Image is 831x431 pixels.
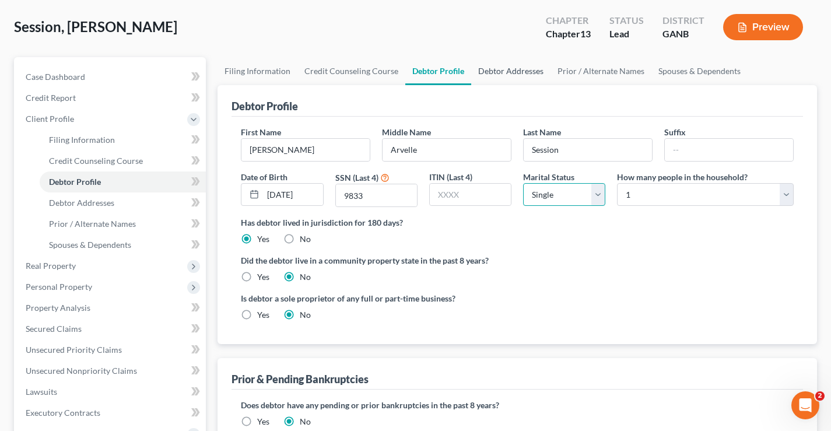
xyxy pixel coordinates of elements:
[300,271,311,283] label: No
[241,399,794,411] label: Does debtor have any pending or prior bankruptcies in the past 8 years?
[617,171,748,183] label: How many people in the household?
[815,391,825,401] span: 2
[26,366,137,376] span: Unsecured Nonpriority Claims
[26,408,100,418] span: Executory Contracts
[49,156,143,166] span: Credit Counseling Course
[791,391,819,419] iframe: Intercom live chat
[16,339,206,360] a: Unsecured Priority Claims
[524,139,652,161] input: --
[723,14,803,40] button: Preview
[26,114,74,124] span: Client Profile
[546,14,591,27] div: Chapter
[429,171,472,183] label: ITIN (Last 4)
[232,99,298,113] div: Debtor Profile
[336,184,417,206] input: XXXX
[232,372,369,386] div: Prior & Pending Bankruptcies
[16,87,206,108] a: Credit Report
[300,233,311,245] label: No
[26,93,76,103] span: Credit Report
[662,14,704,27] div: District
[551,57,651,85] a: Prior / Alternate Names
[665,139,793,161] input: --
[257,309,269,321] label: Yes
[40,234,206,255] a: Spouses & Dependents
[383,139,511,161] input: M.I
[241,254,794,267] label: Did the debtor live in a community property state in the past 8 years?
[241,139,370,161] input: --
[335,171,378,184] label: SSN (Last 4)
[609,27,644,41] div: Lead
[546,27,591,41] div: Chapter
[609,14,644,27] div: Status
[40,213,206,234] a: Prior / Alternate Names
[382,126,431,138] label: Middle Name
[26,261,76,271] span: Real Property
[241,216,794,229] label: Has debtor lived in jurisdiction for 180 days?
[40,129,206,150] a: Filing Information
[49,135,115,145] span: Filing Information
[651,57,748,85] a: Spouses & Dependents
[16,381,206,402] a: Lawsuits
[263,184,322,206] input: MM/DD/YYYY
[664,126,686,138] label: Suffix
[26,324,82,334] span: Secured Claims
[26,282,92,292] span: Personal Property
[471,57,551,85] a: Debtor Addresses
[40,150,206,171] a: Credit Counseling Course
[580,28,591,39] span: 13
[662,27,704,41] div: GANB
[26,72,85,82] span: Case Dashboard
[405,57,471,85] a: Debtor Profile
[49,240,131,250] span: Spouses & Dependents
[523,126,561,138] label: Last Name
[26,345,122,355] span: Unsecured Priority Claims
[257,271,269,283] label: Yes
[241,292,511,304] label: Is debtor a sole proprietor of any full or part-time business?
[430,184,511,206] input: XXXX
[297,57,405,85] a: Credit Counseling Course
[16,318,206,339] a: Secured Claims
[26,303,90,313] span: Property Analysis
[16,297,206,318] a: Property Analysis
[49,198,114,208] span: Debtor Addresses
[49,177,101,187] span: Debtor Profile
[49,219,136,229] span: Prior / Alternate Names
[300,309,311,321] label: No
[300,416,311,428] label: No
[14,18,177,35] span: Session, [PERSON_NAME]
[218,57,297,85] a: Filing Information
[523,171,574,183] label: Marital Status
[16,360,206,381] a: Unsecured Nonpriority Claims
[16,66,206,87] a: Case Dashboard
[40,171,206,192] a: Debtor Profile
[241,171,287,183] label: Date of Birth
[257,416,269,428] label: Yes
[16,402,206,423] a: Executory Contracts
[257,233,269,245] label: Yes
[26,387,57,397] span: Lawsuits
[241,126,281,138] label: First Name
[40,192,206,213] a: Debtor Addresses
